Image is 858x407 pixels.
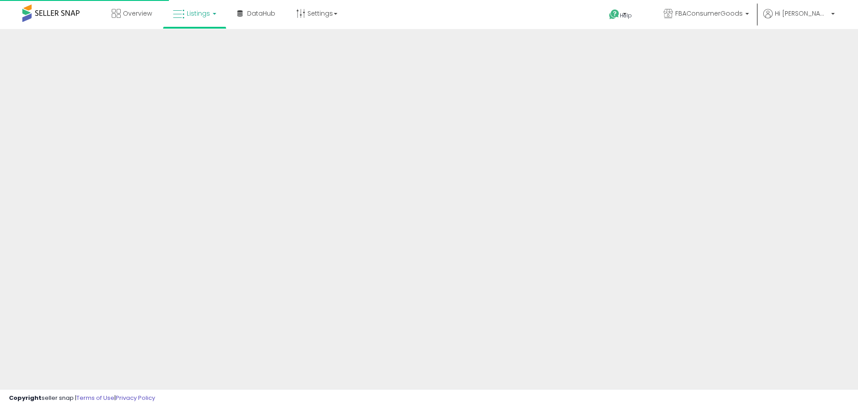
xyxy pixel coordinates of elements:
[9,394,42,402] strong: Copyright
[675,9,743,18] span: FBAConsumerGoods
[9,394,155,403] div: seller snap | |
[116,394,155,402] a: Privacy Policy
[247,9,275,18] span: DataHub
[602,2,649,29] a: Help
[123,9,152,18] span: Overview
[609,9,620,20] i: Get Help
[763,9,835,29] a: Hi [PERSON_NAME]
[775,9,829,18] span: Hi [PERSON_NAME]
[187,9,210,18] span: Listings
[76,394,114,402] a: Terms of Use
[620,12,632,19] span: Help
